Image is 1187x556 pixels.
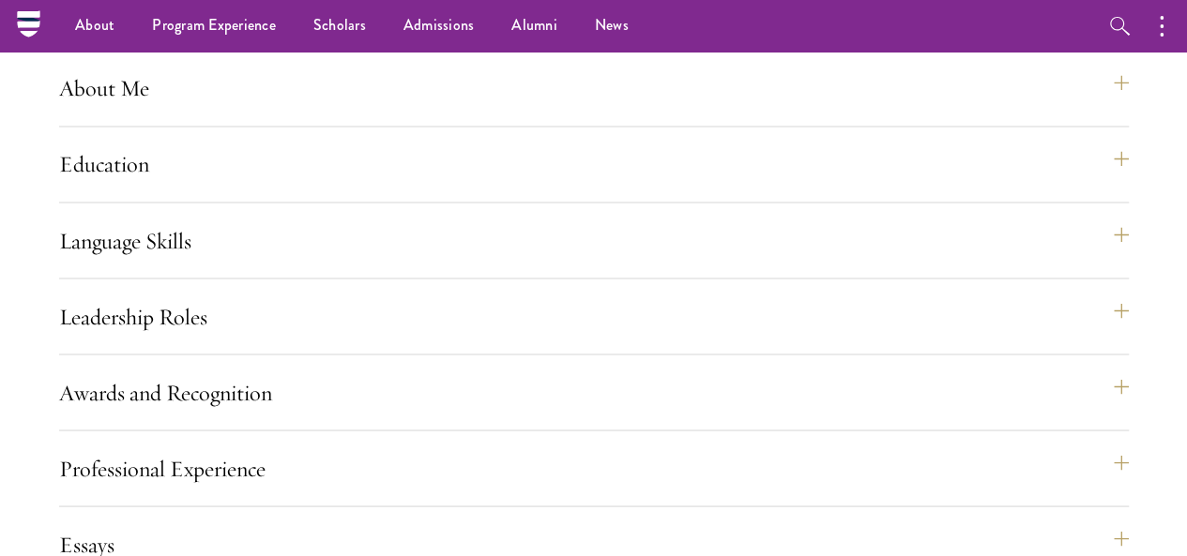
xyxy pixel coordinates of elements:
[59,445,1129,490] button: Professional Experience
[59,369,1129,414] button: Awards and Recognition
[59,142,1129,187] button: Education
[59,218,1129,263] button: Language Skills
[59,293,1129,338] button: Leadership Roles
[59,66,1129,111] button: About Me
